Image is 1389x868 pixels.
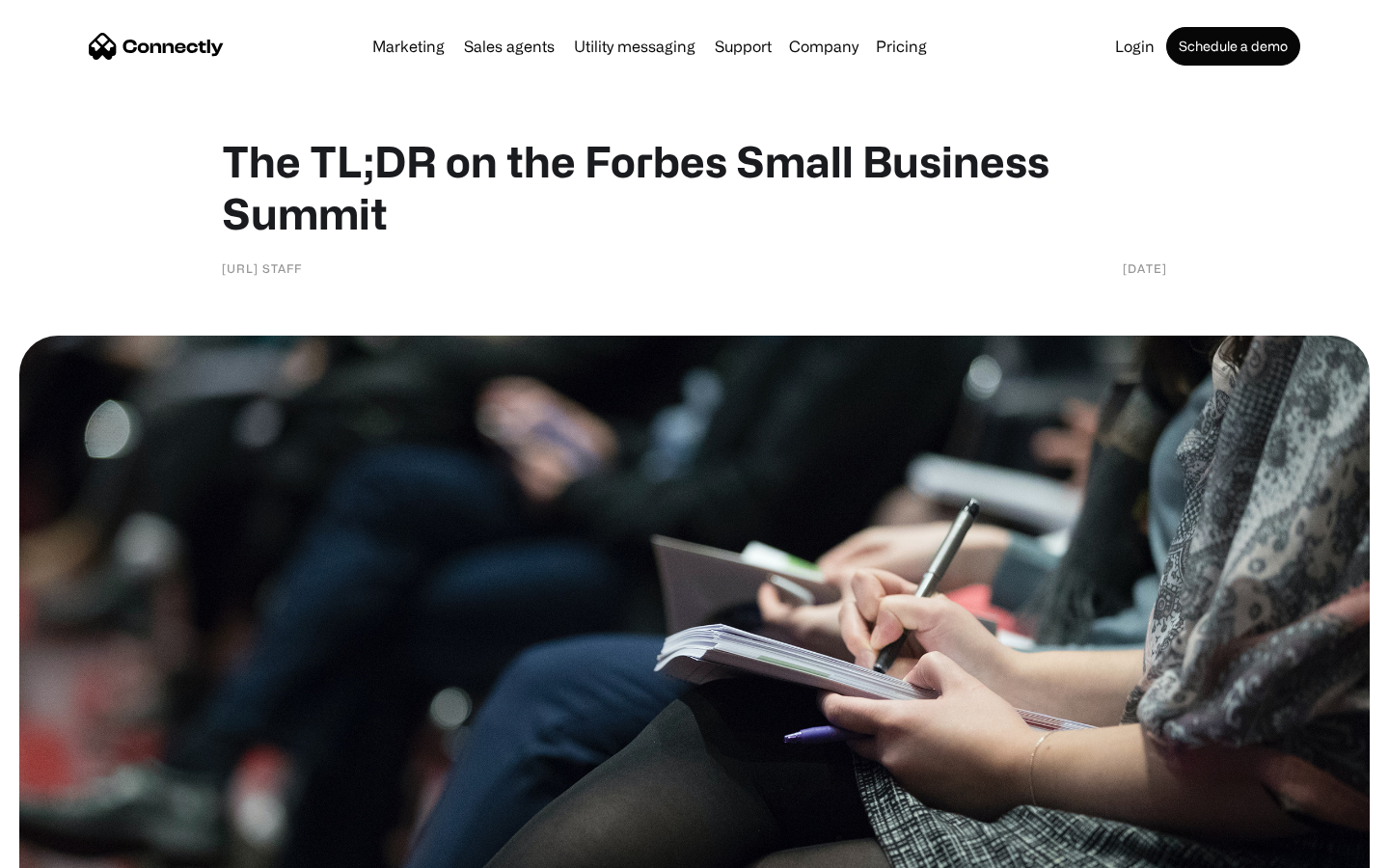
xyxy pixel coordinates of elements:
[566,39,703,54] a: Utility messaging
[365,39,452,54] a: Marketing
[222,135,1167,239] h1: The TL;DR on the Forbes Small Business Summit
[19,834,116,861] aside: Language selected: English
[1123,258,1167,278] div: [DATE]
[39,834,116,861] ul: Language list
[868,39,935,54] a: Pricing
[222,258,302,278] div: [URL] Staff
[707,39,779,54] a: Support
[1166,27,1300,66] a: Schedule a demo
[1107,39,1162,54] a: Login
[789,33,858,60] div: Company
[456,39,562,54] a: Sales agents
